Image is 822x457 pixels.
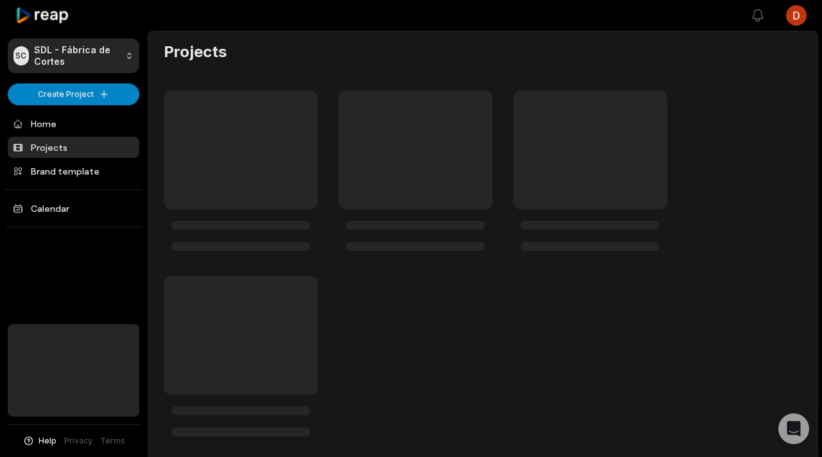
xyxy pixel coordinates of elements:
[22,435,57,447] button: Help
[34,44,121,67] p: SDL - Fábrica de Cortes
[8,113,139,134] a: Home
[8,160,139,182] a: Brand template
[13,46,29,65] div: SC
[100,435,125,447] a: Terms
[8,137,139,158] a: Projects
[8,198,139,219] a: Calendar
[39,435,57,447] span: Help
[164,42,227,62] h2: Projects
[8,83,139,105] button: Create Project
[778,413,809,444] div: Open Intercom Messenger
[64,435,92,447] a: Privacy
